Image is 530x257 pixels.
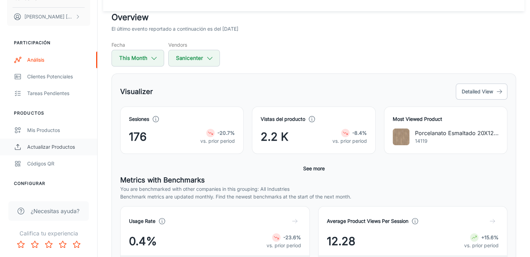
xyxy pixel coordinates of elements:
p: You are benchmarked with other companies in this grouping: All Industries [120,185,507,193]
button: Rate 4 star [56,237,70,251]
div: Mis productos [27,126,90,134]
button: Rate 5 star [70,237,84,251]
strong: -23.6% [283,234,301,240]
h5: Metrics with Benchmarks [120,175,507,185]
span: 176 [129,128,147,145]
button: Rate 2 star [28,237,42,251]
h4: Most Viewed Product [393,115,499,123]
p: vs. prior period [267,242,301,249]
p: [PERSON_NAME] [PERSON_NAME] [24,13,74,21]
p: Porcelanato Esmaltado 20X120 [PERSON_NAME] Mate Rectificado [415,129,499,137]
p: Benchmark metrics are updated monthly. Find the newest benchmarks at the start of the next month. [120,193,507,201]
button: Sanicenter [168,50,220,67]
h5: Fecha [112,41,164,48]
div: Códigos QR [27,160,90,168]
span: 0.4% [129,233,157,250]
button: Rate 3 star [42,237,56,251]
h5: Visualizer [120,86,153,97]
button: Detailed View [456,84,507,100]
h4: Sesiones [129,115,149,123]
button: [PERSON_NAME] [PERSON_NAME] [7,8,90,26]
p: vs. prior period [332,137,367,145]
button: This Month [112,50,164,67]
strong: -20.7% [217,130,235,136]
p: vs. prior period [464,242,499,249]
p: vs. prior period [200,137,235,145]
span: 2.2 K [261,128,289,145]
p: Califica tu experiencia [6,229,92,237]
h5: Vendors [168,41,220,48]
p: El último evento reportado a continuación es del [DATE] [112,25,238,33]
button: See more [300,162,328,175]
p: 14119 [415,137,499,145]
button: Rate 1 star [14,237,28,251]
strong: +15.6% [481,234,499,240]
strong: -8.4% [352,130,367,136]
h4: Usage Rate [129,217,155,225]
div: Actualizar productos [27,143,90,151]
div: Análisis [27,56,90,64]
div: Clientes potenciales [27,73,90,80]
h4: Vistas del producto [261,115,305,123]
h4: Average Product Views Per Session [327,217,408,225]
div: Tareas pendientes [27,89,90,97]
img: Porcelanato Esmaltado 20X120 Walkyria Maple Madera Mate Rectificado [393,128,409,145]
h2: Overview [112,11,516,24]
span: ¿Necesitas ayuda? [31,207,79,215]
span: 12.28 [327,233,355,250]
